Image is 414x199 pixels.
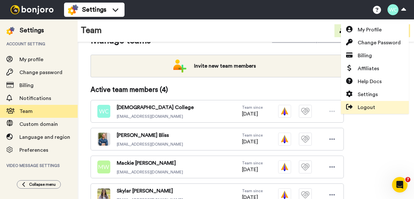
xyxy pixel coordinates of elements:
[19,96,51,101] span: Notifications
[299,105,312,118] img: tm-plain.svg
[189,60,261,72] span: Invite new team members
[117,142,183,147] span: [EMAIL_ADDRESS][DOMAIN_NAME]
[19,122,58,127] span: Custom domain
[358,26,382,34] span: My Profile
[242,105,263,110] span: Team since
[117,170,183,175] span: [EMAIL_ADDRESS][DOMAIN_NAME]
[19,57,43,62] span: My profile
[82,5,106,14] span: Settings
[19,135,70,140] span: Language and region
[117,104,194,111] span: [DEMOGRAPHIC_DATA] College
[299,160,312,173] img: tm-plain.svg
[405,177,410,182] span: 7
[358,104,375,111] span: Logout
[19,70,62,75] span: Change password
[97,133,110,146] img: ACg8ocKuZ37yxDPVKMJkZOPU21uB-kiRx3zVoY8BHdTRaRcR9H0xUndK=s96-c
[117,114,194,119] span: [EMAIL_ADDRESS][DOMAIN_NAME]
[242,160,263,166] span: Team since
[358,65,379,72] span: Affiliates
[242,133,263,138] span: Team since
[299,133,312,146] img: tm-plain.svg
[341,88,409,101] a: Settings
[97,105,110,118] img: wc.png
[6,27,15,35] img: settings-colored.svg
[358,52,372,60] span: Billing
[91,85,168,95] span: Active team members ( 4 )
[358,91,378,98] span: Settings
[173,60,186,72] img: add-team.png
[20,26,44,35] div: Settings
[278,133,291,146] img: vm-color.svg
[19,148,48,153] span: Preferences
[278,105,291,118] img: vm-color.svg
[334,24,366,37] button: Invite
[392,177,408,193] iframe: Intercom live chat
[242,110,263,118] span: [DATE]
[341,23,409,36] a: My Profile
[242,138,263,146] span: [DATE]
[341,62,409,75] a: Affiliates
[341,101,409,114] a: Logout
[341,49,409,62] a: Billing
[242,166,263,173] span: [DATE]
[117,187,183,195] span: Skylar [PERSON_NAME]
[8,5,56,14] img: bj-logo-header-white.svg
[242,188,263,193] span: Team since
[341,36,409,49] a: Change Password
[341,75,409,88] a: Help Docs
[29,182,56,187] span: Collapse menu
[19,83,34,88] span: Billing
[117,159,183,167] span: Mackie [PERSON_NAME]
[68,5,78,15] img: settings-colored.svg
[278,160,291,173] img: vm-color.svg
[17,180,61,189] button: Collapse menu
[97,160,110,173] img: mw.png
[117,131,183,139] span: [PERSON_NAME] Bliss
[358,39,401,47] span: Change Password
[358,78,382,85] span: Help Docs
[81,26,102,35] h1: Team
[19,109,33,114] span: Team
